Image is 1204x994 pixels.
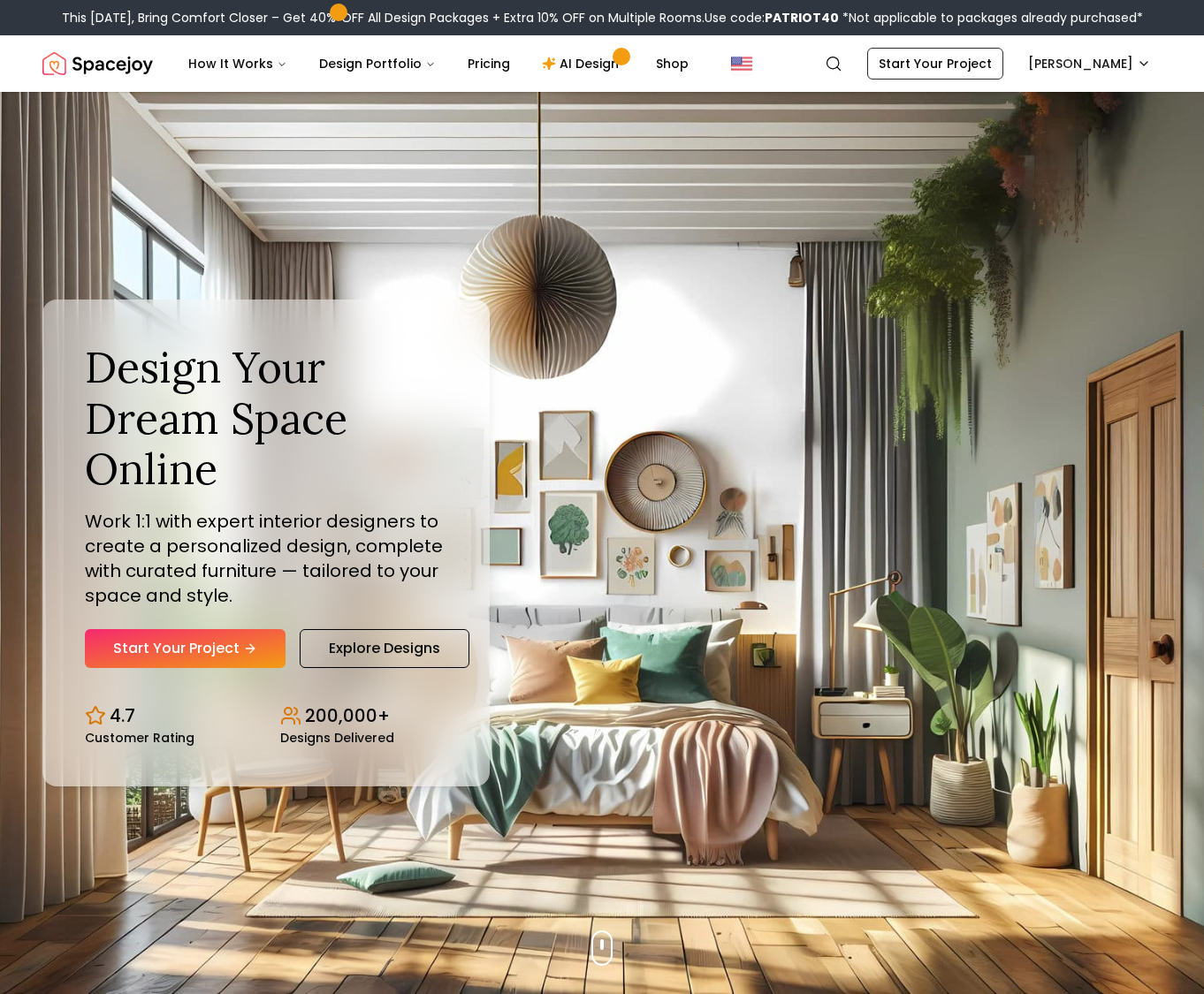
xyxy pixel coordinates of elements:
a: Pricing [453,46,524,81]
nav: Main [174,46,703,81]
img: Spacejoy Logo [42,46,153,81]
a: Shop [642,46,703,81]
b: PATRIOT40 [765,9,839,27]
p: 200,000+ [305,703,390,728]
a: Spacejoy [42,46,153,81]
button: How It Works [174,46,301,81]
a: Start Your Project [867,48,1003,80]
h1: Design Your Dream Space Online [85,342,447,495]
div: This [DATE], Bring Comfort Closer – Get 40% OFF All Design Packages + Extra 10% OFF on Multiple R... [62,9,1143,27]
a: AI Design [528,46,638,81]
div: Design stats [85,689,447,744]
p: 4.7 [110,703,135,728]
button: [PERSON_NAME] [1017,48,1162,80]
button: Design Portfolio [305,46,450,81]
span: Use code: [705,9,839,27]
p: Work 1:1 with expert interior designers to create a personalized design, complete with curated fu... [85,509,447,608]
small: Designs Delivered [280,732,394,744]
a: Start Your Project [85,629,286,668]
nav: Global [42,35,1162,92]
span: *Not applicable to packages already purchased* [839,9,1143,27]
a: Explore Designs [300,629,469,668]
small: Customer Rating [85,732,194,744]
img: United States [731,53,752,74]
